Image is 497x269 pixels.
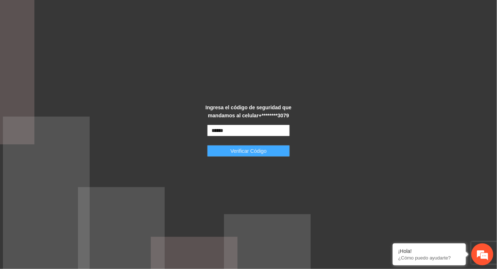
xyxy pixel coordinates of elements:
[206,105,292,118] strong: Ingresa el código de seguridad que mandamos al celular +********3079
[207,145,290,157] button: Verificar Código
[42,91,101,164] span: Estamos en línea.
[120,4,138,21] div: Minimizar ventana de chat en vivo
[398,248,460,254] div: ¡Hola!
[398,255,460,261] p: ¿Cómo puedo ayudarte?
[231,147,267,155] span: Verificar Código
[38,37,123,47] div: Chatee con nosotros ahora
[4,186,139,212] textarea: Escriba su mensaje y pulse “Intro”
